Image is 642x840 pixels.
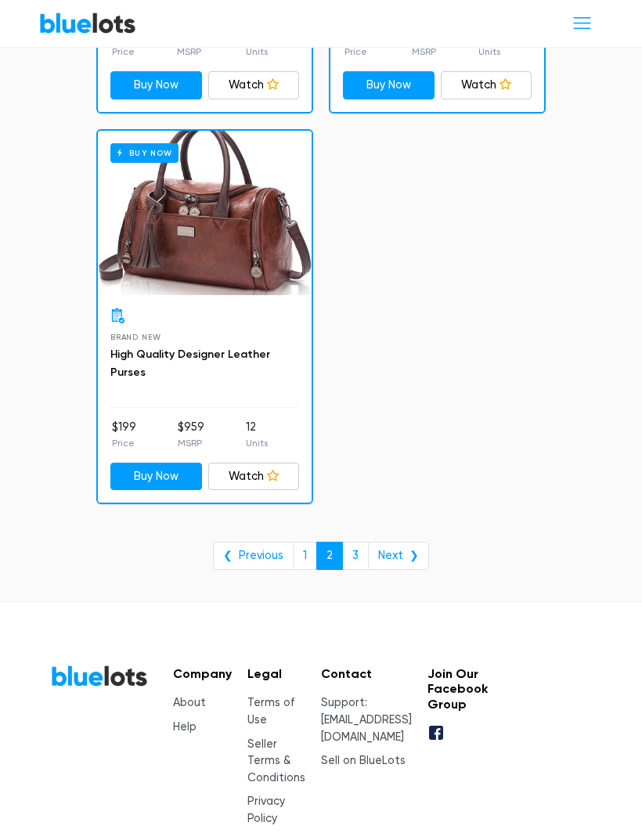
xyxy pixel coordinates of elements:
h5: Company [173,666,232,681]
a: Buy Now [110,71,202,99]
a: About [173,696,206,709]
a: 2 [316,542,343,570]
li: 12 [246,419,268,450]
a: Help [173,720,197,734]
span: Brand New [110,333,161,341]
h5: Contact [321,666,412,681]
li: Support: [321,694,412,745]
h5: Join Our Facebook Group [427,666,491,712]
p: Price [112,436,136,450]
a: Next ❯ [368,542,429,570]
a: 1 [293,542,317,570]
a: Sell on BlueLots [321,754,406,767]
a: BlueLots [39,12,136,34]
h5: Legal [247,666,305,681]
a: ❮ Previous [213,542,294,570]
a: Watch [208,71,300,99]
p: Units [246,436,268,450]
a: Buy Now [98,131,312,295]
li: $959 [178,419,204,450]
a: BlueLots [51,665,148,687]
a: Seller Terms & Conditions [247,737,305,784]
p: MSRP [178,436,204,450]
a: Buy Now [343,71,435,99]
a: Watch [441,71,532,99]
h6: Buy Now [110,143,179,163]
p: MSRP [177,45,205,59]
li: $199 [112,419,136,450]
p: Units [246,45,268,59]
a: Terms of Use [247,696,294,726]
a: Watch [208,463,300,491]
a: [EMAIL_ADDRESS][DOMAIN_NAME] [321,713,412,744]
a: Privacy Policy [247,795,285,825]
p: Units [478,45,500,59]
a: High Quality Designer Leather Purses [110,348,270,380]
a: 3 [342,542,369,570]
p: Price [344,45,372,59]
a: Buy Now [110,463,202,491]
button: Toggle navigation [561,9,603,38]
p: Price [112,45,136,59]
p: MSRP [412,45,439,59]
